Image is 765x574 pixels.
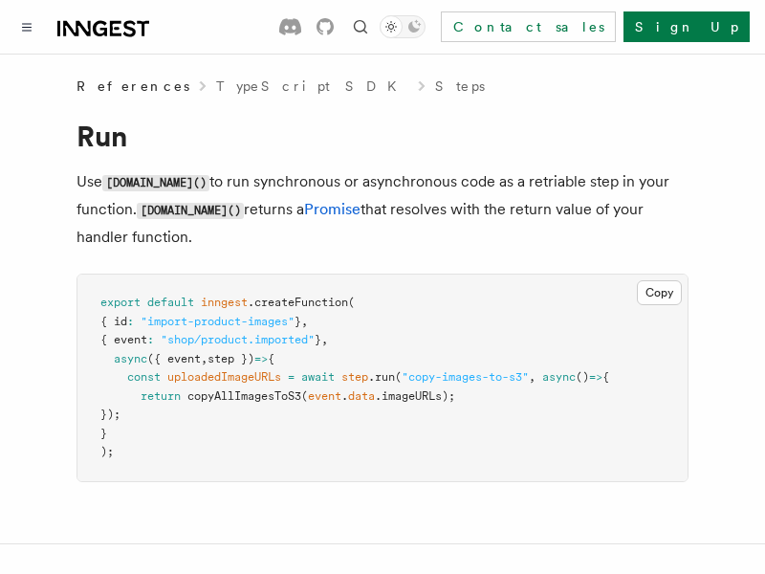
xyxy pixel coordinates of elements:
[100,408,120,421] span: });
[623,11,750,42] a: Sign Up
[100,296,141,309] span: export
[208,352,254,365] span: step })
[576,370,589,384] span: ()
[529,370,535,384] span: ,
[187,389,301,403] span: copyAllImagesToS3
[402,370,529,384] span: "copy-images-to-s3"
[301,389,308,403] span: (
[147,352,201,365] span: ({ event
[216,77,408,96] a: TypeScript SDK
[348,296,355,309] span: (
[127,315,134,328] span: :
[268,352,274,365] span: {
[542,370,576,384] span: async
[147,333,154,346] span: :
[637,280,682,305] button: Copy
[100,445,114,458] span: );
[301,370,335,384] span: await
[114,352,147,365] span: async
[201,296,248,309] span: inngest
[288,370,295,384] span: =
[295,315,301,328] span: }
[76,168,688,251] p: Use to run synchronous or asynchronous code as a retriable step in your function. returns a that ...
[161,333,315,346] span: "shop/product.imported"
[348,389,375,403] span: data
[141,389,181,403] span: return
[304,200,361,218] a: Promise
[167,370,281,384] span: uploadedImageURLs
[375,389,455,403] span: .imageURLs);
[76,119,688,153] h1: Run
[100,333,147,346] span: { event
[315,333,321,346] span: }
[100,427,107,440] span: }
[201,352,208,365] span: ,
[15,15,38,38] button: Toggle navigation
[147,296,194,309] span: default
[589,370,602,384] span: =>
[308,389,341,403] span: event
[141,315,295,328] span: "import-product-images"
[248,296,348,309] span: .createFunction
[301,315,308,328] span: ,
[137,203,244,219] code: [DOMAIN_NAME]()
[127,370,161,384] span: const
[100,315,127,328] span: { id
[380,15,426,38] button: Toggle dark mode
[395,370,402,384] span: (
[76,77,189,96] span: References
[341,370,368,384] span: step
[602,370,609,384] span: {
[441,11,616,42] a: Contact sales
[102,175,209,191] code: [DOMAIN_NAME]()
[368,370,395,384] span: .run
[341,389,348,403] span: .
[349,15,372,38] button: Find something...
[435,77,485,96] a: Steps
[321,333,328,346] span: ,
[254,352,268,365] span: =>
